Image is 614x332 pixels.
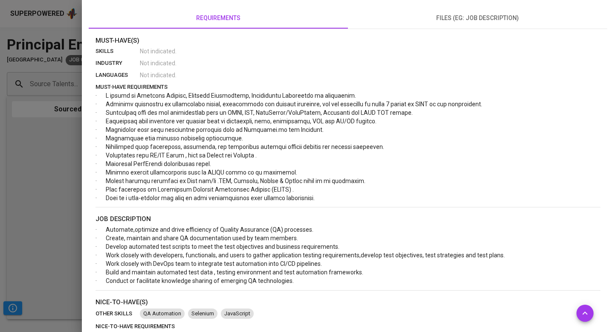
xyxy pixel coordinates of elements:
p: languages [96,71,140,79]
span: · L ipsumd si Ametcons Adipisc, Elitsedd Eiusmodtemp, Incididuntu Laboreetdo ma aliquaenim. · Adm... [96,92,482,201]
span: QA Automation [140,310,185,318]
span: Not indicated . [140,71,177,79]
span: requirements [94,13,343,23]
p: industry [96,59,140,67]
p: job description [96,214,600,224]
p: skills [96,47,140,55]
p: must-have requirements [96,83,600,91]
span: files (eg: job description) [353,13,602,23]
p: nice-to-have requirements [96,322,600,331]
p: other skills [96,309,140,318]
span: · Automate,optimize and drive efficiency of Quality Assurance (QA) processes. · Create, maintain ... [96,226,505,284]
span: Selenium [188,310,217,318]
p: nice-to-have(s) [96,297,600,307]
span: JavaScript [221,310,254,318]
p: Must-Have(s) [96,36,600,46]
span: Not indicated . [140,59,177,67]
span: Not indicated . [140,47,177,55]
